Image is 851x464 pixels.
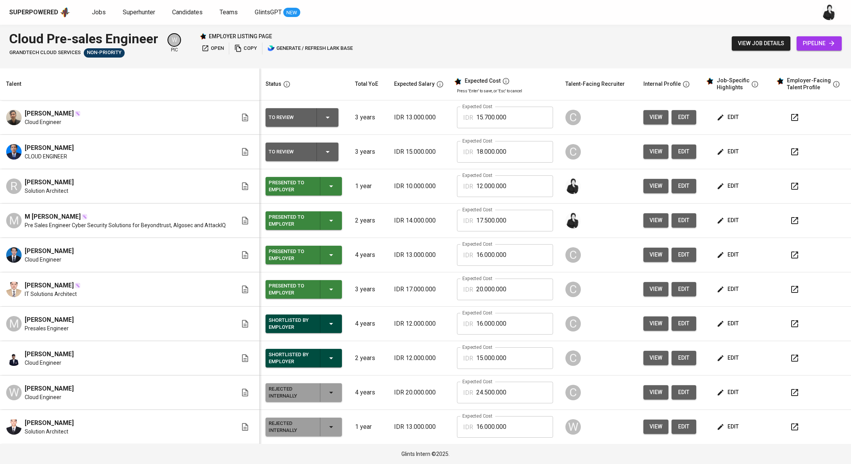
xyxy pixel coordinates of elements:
p: IDR [463,423,473,432]
a: edit [672,351,696,365]
div: pic [167,33,181,53]
span: view [650,112,662,122]
div: Presented to Employer [269,178,314,195]
button: edit [672,144,696,159]
p: IDR 13.000.000 [394,250,444,260]
a: Superhunter [123,8,157,17]
img: glints_star.svg [776,77,784,85]
button: edit [715,110,742,124]
img: magic_wand.svg [74,110,81,117]
div: Expected Salary [394,79,435,89]
a: Jobs [92,8,107,17]
span: copy [234,44,257,53]
img: Aditya Taufiq Saputro [6,419,22,435]
p: IDR 10.000.000 [394,182,444,191]
p: IDR [463,148,473,157]
div: M [6,316,22,331]
button: edit [715,179,742,193]
span: [PERSON_NAME] [25,315,74,325]
button: Shortlisted by Employer [266,349,342,367]
img: Riyan Ibnu abdilah [6,144,22,160]
a: edit [672,248,696,262]
span: GrandTech Cloud Services [9,49,81,56]
p: 3 years [355,113,382,122]
p: employer listing page [209,32,272,40]
div: Expected Cost [465,78,501,85]
span: open [201,44,224,53]
span: [PERSON_NAME] [25,350,74,359]
img: lark [267,44,275,52]
button: lark generate / refresh lark base [266,42,355,54]
button: Rejected Internally [266,383,342,402]
p: 3 years [355,285,382,294]
span: [PERSON_NAME] [25,418,74,428]
a: edit [672,282,696,296]
button: Rejected Internally [266,418,342,436]
span: edit [678,319,690,328]
span: edit [678,250,690,260]
p: IDR 12.000.000 [394,354,444,363]
p: Press 'Enter' to save, or 'Esc' to cancel [457,88,553,94]
span: NEW [283,9,300,17]
span: view [650,353,662,363]
span: edit [718,216,739,225]
span: [PERSON_NAME] [25,178,74,187]
button: To Review [266,143,338,161]
img: magic_wand.svg [81,214,88,220]
a: pipeline [797,36,842,51]
span: edit [718,250,739,260]
div: Presented to Employer [269,281,314,298]
span: edit [718,319,739,328]
div: Rejected Internally [269,418,314,435]
button: edit [715,316,742,331]
div: C [565,350,581,366]
span: edit [678,284,690,294]
button: view [643,385,668,399]
button: edit [715,144,742,159]
img: glints_star.svg [706,77,714,85]
span: [PERSON_NAME] [25,281,74,290]
p: 4 years [355,388,382,397]
button: view [643,282,668,296]
div: Sufficient Talents in Pipeline [84,48,125,58]
span: Candidates [172,8,203,16]
p: IDR [463,285,473,294]
a: Teams [220,8,239,17]
span: view [650,216,662,225]
span: edit [678,112,690,122]
button: edit [715,385,742,399]
span: edit [678,422,690,432]
button: view [643,351,668,365]
button: view [643,179,668,193]
p: IDR 13.000.000 [394,422,444,432]
span: [PERSON_NAME] [25,384,74,393]
img: glints_star.svg [454,78,462,85]
p: 2 years [355,354,382,363]
div: Presented to Employer [269,212,314,229]
span: edit [718,284,739,294]
div: Superpowered [9,8,58,17]
span: Teams [220,8,238,16]
span: Superhunter [123,8,155,16]
span: edit [718,147,739,156]
span: Non-Priority [84,49,125,56]
span: Solution Architect [25,187,68,195]
span: Cloud Engineer [25,359,61,367]
button: edit [715,420,742,434]
span: view [650,422,662,432]
button: Presented to Employer [266,211,342,230]
div: C [565,110,581,125]
button: Presented to Employer [266,280,342,299]
div: W [167,33,181,47]
span: edit [718,181,739,191]
button: edit [715,282,742,296]
span: edit [678,353,690,363]
span: M [PERSON_NAME] [25,212,81,221]
button: Shortlisted by Employer [266,314,342,333]
span: view [650,319,662,328]
div: Employer-Facing Talent Profile [787,77,831,91]
div: Status [266,79,281,89]
button: edit [672,213,696,228]
span: [PERSON_NAME] [25,109,74,118]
